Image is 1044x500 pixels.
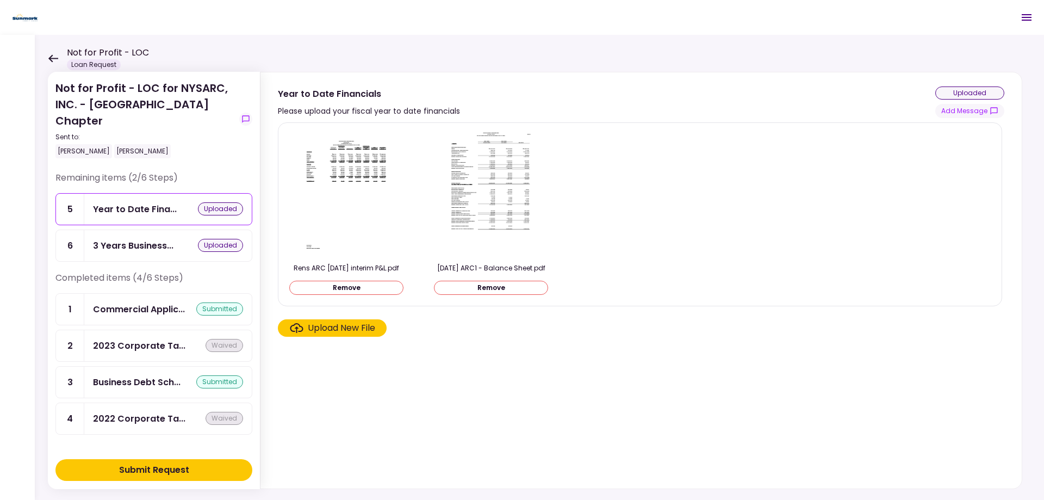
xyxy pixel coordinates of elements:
div: uploaded [198,239,243,252]
div: Business Debt Schedule [93,375,181,389]
a: 22023 Corporate Tax Returnswaived [55,330,252,362]
a: 42022 Corporate Tax Returnswaived [55,403,252,435]
span: Click here to upload the required document [278,319,387,337]
h1: Not for Profit - LOC [67,46,149,59]
div: 1 [56,294,84,325]
div: uploaded [935,87,1004,100]
button: show-messages [935,104,1004,118]
div: Completed items (4/6 Steps) [55,271,252,293]
div: 2 [56,330,84,361]
button: Submit Request [55,459,252,481]
div: waived [206,339,243,352]
div: Year to Date FinancialsPlease upload your fiscal year to date financialsuploadedshow-messagesRens... [260,72,1022,489]
div: Remaining items (2/6 Steps) [55,171,252,193]
div: [PERSON_NAME] [114,144,171,158]
div: submitted [196,303,243,316]
img: Partner icon [11,9,40,26]
div: Upload New File [308,322,375,335]
div: 07.31.25 ARC1 - Balance Sheet.pdf [434,263,548,273]
button: Remove [289,281,403,295]
a: 1Commercial Applicationsubmitted [55,293,252,325]
div: Rens ARC 7.31.25 interim P&L.pdf [289,263,403,273]
div: Please upload your fiscal year to date financials [278,104,460,118]
div: Loan Request [67,59,121,70]
div: submitted [196,375,243,388]
div: uploaded [198,202,243,215]
div: 2023 Corporate Tax Returns [93,339,185,353]
div: Sent to: [55,132,235,142]
div: Not for Profit - LOC for NYSARC, INC. - [GEOGRAPHIC_DATA] Chapter [55,80,235,158]
button: show-messages [239,113,252,126]
div: Submit Request [119,464,189,477]
a: 3Business Debt Schedulesubmitted [55,366,252,398]
div: 6 [56,230,84,261]
a: 5Year to Date Financialsuploaded [55,193,252,225]
button: Remove [434,281,548,295]
button: Open menu [1014,4,1040,30]
div: 5 [56,194,84,225]
div: 2022 Corporate Tax Returns [93,412,185,425]
div: Year to Date Financials [93,202,177,216]
div: 3 Years Business Tax Returns [93,239,173,252]
div: Year to Date Financials [278,87,460,101]
a: 63 Years Business Tax Returnsuploaded [55,230,252,262]
div: waived [206,412,243,425]
div: 3 [56,367,84,398]
div: 4 [56,403,84,434]
div: Commercial Application [93,303,185,316]
div: [PERSON_NAME] [55,144,112,158]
